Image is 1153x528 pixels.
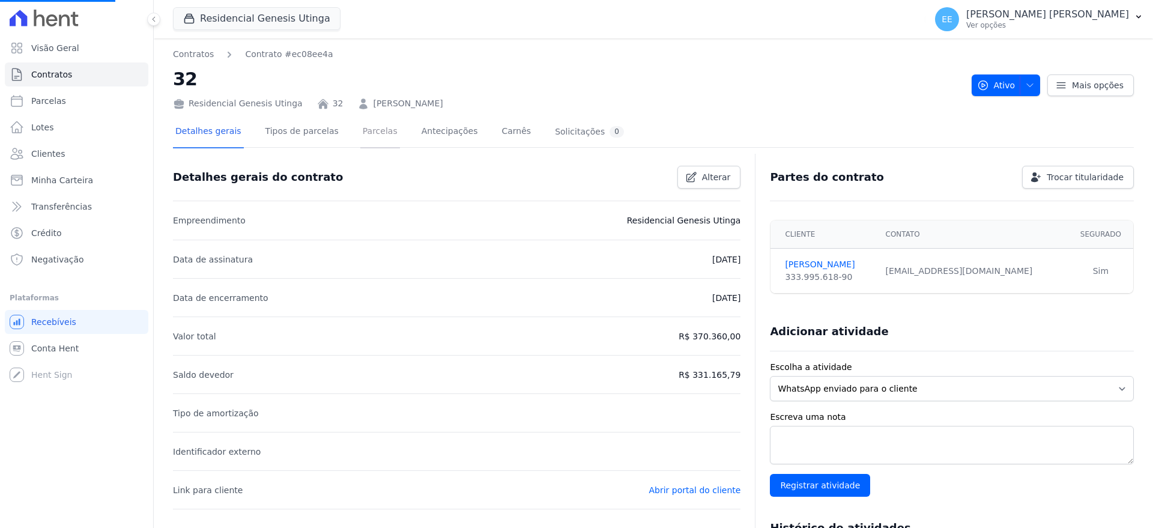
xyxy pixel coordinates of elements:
[173,48,333,61] nav: Breadcrumb
[5,115,148,139] a: Lotes
[972,74,1041,96] button: Ativo
[360,117,400,148] a: Parcelas
[5,142,148,166] a: Clientes
[627,213,741,228] p: Residencial Genesis Utinga
[879,220,1068,249] th: Contato
[1068,220,1133,249] th: Segurado
[173,117,244,148] a: Detalhes gerais
[702,171,731,183] span: Alterar
[555,126,624,138] div: Solicitações
[173,48,214,61] a: Contratos
[5,62,148,86] a: Contratos
[770,411,1134,423] label: Escreva uma nota
[712,252,740,267] p: [DATE]
[499,117,533,148] a: Carnês
[770,170,884,184] h3: Partes do contrato
[173,291,268,305] p: Data de encerramento
[886,265,1061,278] div: [EMAIL_ADDRESS][DOMAIN_NAME]
[925,2,1153,36] button: EE [PERSON_NAME] [PERSON_NAME] Ver opções
[966,20,1129,30] p: Ver opções
[173,65,962,93] h2: 32
[552,117,626,148] a: Solicitações0
[31,227,62,239] span: Crédito
[173,97,303,110] div: Residencial Genesis Utinga
[5,168,148,192] a: Minha Carteira
[245,48,333,61] a: Contrato #ec08ee4a
[5,310,148,334] a: Recebíveis
[31,42,79,54] span: Visão Geral
[1047,74,1134,96] a: Mais opções
[173,368,234,382] p: Saldo devedor
[173,252,253,267] p: Data de assinatura
[10,291,144,305] div: Plataformas
[419,117,480,148] a: Antecipações
[679,329,740,344] p: R$ 370.360,00
[1047,171,1124,183] span: Trocar titularidade
[677,166,741,189] a: Alterar
[770,361,1134,374] label: Escolha a atividade
[173,170,343,184] h3: Detalhes gerais do contrato
[785,258,871,271] a: [PERSON_NAME]
[5,221,148,245] a: Crédito
[770,220,878,249] th: Cliente
[173,48,962,61] nav: Breadcrumb
[31,148,65,160] span: Clientes
[173,7,340,30] button: Residencial Genesis Utinga
[333,97,343,110] a: 32
[5,247,148,272] a: Negativação
[373,97,443,110] a: [PERSON_NAME]
[712,291,740,305] p: [DATE]
[5,195,148,219] a: Transferências
[1068,249,1133,294] td: Sim
[31,68,72,80] span: Contratos
[173,483,243,497] p: Link para cliente
[173,406,259,420] p: Tipo de amortização
[173,213,246,228] p: Empreendimento
[770,474,870,497] input: Registrar atividade
[263,117,341,148] a: Tipos de parcelas
[977,74,1015,96] span: Ativo
[770,324,888,339] h3: Adicionar atividade
[31,253,84,266] span: Negativação
[31,316,76,328] span: Recebíveis
[31,95,66,107] span: Parcelas
[942,15,952,23] span: EE
[679,368,740,382] p: R$ 331.165,79
[1022,166,1134,189] a: Trocar titularidade
[966,8,1129,20] p: [PERSON_NAME] [PERSON_NAME]
[5,336,148,360] a: Conta Hent
[31,201,92,213] span: Transferências
[31,174,93,186] span: Minha Carteira
[31,342,79,354] span: Conta Hent
[173,329,216,344] p: Valor total
[1072,79,1124,91] span: Mais opções
[173,445,261,459] p: Identificador externo
[5,89,148,113] a: Parcelas
[5,36,148,60] a: Visão Geral
[785,271,871,284] div: 333.995.618-90
[31,121,54,133] span: Lotes
[610,126,624,138] div: 0
[649,485,740,495] a: Abrir portal do cliente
